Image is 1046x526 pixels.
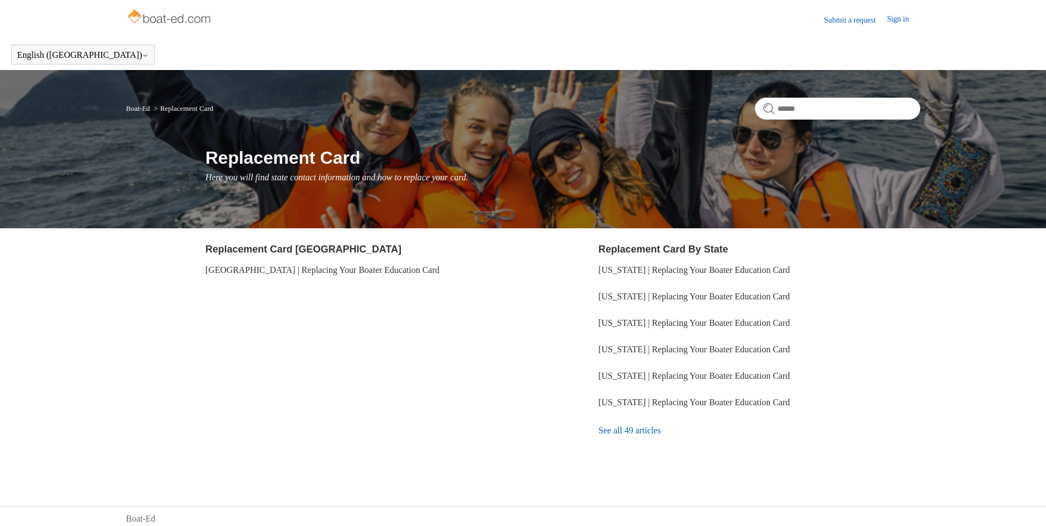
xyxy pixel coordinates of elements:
[126,7,214,29] img: Boat-Ed Help Center home page
[152,104,213,112] li: Replacement Card
[206,171,920,184] p: Here you will find state contact information and how to replace your card.
[755,98,920,120] input: Search
[598,416,920,446] a: See all 49 articles
[598,318,790,328] a: [US_STATE] | Replacing Your Boater Education Card
[126,512,155,525] a: Boat-Ed
[598,265,790,275] a: [US_STATE] | Replacing Your Boater Education Card
[598,292,790,301] a: [US_STATE] | Replacing Your Boater Education Card
[598,398,790,407] a: [US_STATE] | Replacing Your Boater Education Card
[887,13,920,26] a: Sign in
[206,144,920,171] h1: Replacement Card
[598,371,790,380] a: [US_STATE] | Replacing Your Boater Education Card
[206,265,440,275] a: [GEOGRAPHIC_DATA] | Replacing Your Boater Education Card
[598,244,728,255] a: Replacement Card By State
[17,50,149,60] button: English ([GEOGRAPHIC_DATA])
[824,14,887,26] a: Submit a request
[206,244,401,255] a: Replacement Card [GEOGRAPHIC_DATA]
[1009,489,1038,518] div: Live chat
[126,104,150,112] a: Boat-Ed
[126,104,152,112] li: Boat-Ed
[598,345,790,354] a: [US_STATE] | Replacing Your Boater Education Card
